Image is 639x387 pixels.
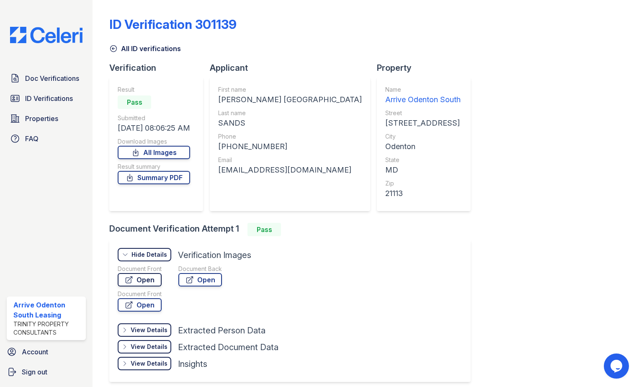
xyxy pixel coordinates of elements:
[218,94,362,106] div: [PERSON_NAME] [GEOGRAPHIC_DATA]
[131,359,167,368] div: View Details
[3,27,89,43] img: CE_Logo_Blue-a8612792a0a2168367f1c8372b55b34899dd931a85d93a1a3d3e32e68fde9ad4.png
[109,44,181,54] a: All ID verifications
[118,122,190,134] div: [DATE] 08:06:25 AM
[218,85,362,94] div: First name
[118,171,190,184] a: Summary PDF
[385,85,461,106] a: Name Arrive Odenton South
[385,85,461,94] div: Name
[25,73,79,83] span: Doc Verifications
[118,273,162,286] a: Open
[7,70,86,87] a: Doc Verifications
[178,358,207,370] div: Insights
[385,132,461,141] div: City
[218,117,362,129] div: SANDS
[604,353,631,379] iframe: chat widget
[3,343,89,360] a: Account
[385,117,461,129] div: [STREET_ADDRESS]
[178,273,222,286] a: Open
[25,93,73,103] span: ID Verifications
[3,364,89,380] a: Sign out
[13,320,82,337] div: Trinity Property Consultants
[109,62,210,74] div: Verification
[118,85,190,94] div: Result
[109,223,477,236] div: Document Verification Attempt 1
[118,114,190,122] div: Submitted
[385,164,461,176] div: MD
[25,114,58,124] span: Properties
[118,265,162,273] div: Document Front
[7,110,86,127] a: Properties
[118,95,151,109] div: Pass
[178,325,265,336] div: Extracted Person Data
[25,134,39,144] span: FAQ
[131,250,167,259] div: Hide Details
[7,90,86,107] a: ID Verifications
[178,265,222,273] div: Document Back
[178,249,251,261] div: Verification Images
[118,290,162,298] div: Document Front
[13,300,82,320] div: Arrive Odenton South Leasing
[385,188,461,199] div: 21113
[247,223,281,236] div: Pass
[131,326,167,334] div: View Details
[218,109,362,117] div: Last name
[22,367,47,377] span: Sign out
[118,146,190,159] a: All Images
[385,156,461,164] div: State
[210,62,377,74] div: Applicant
[22,347,48,357] span: Account
[118,137,190,146] div: Download Images
[385,141,461,152] div: Odenton
[385,94,461,106] div: Arrive Odenton South
[131,343,167,351] div: View Details
[377,62,477,74] div: Property
[218,132,362,141] div: Phone
[7,130,86,147] a: FAQ
[178,341,278,353] div: Extracted Document Data
[118,298,162,312] a: Open
[218,156,362,164] div: Email
[109,17,237,32] div: ID Verification 301139
[385,179,461,188] div: Zip
[218,141,362,152] div: [PHONE_NUMBER]
[218,164,362,176] div: [EMAIL_ADDRESS][DOMAIN_NAME]
[118,163,190,171] div: Result summary
[385,109,461,117] div: Street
